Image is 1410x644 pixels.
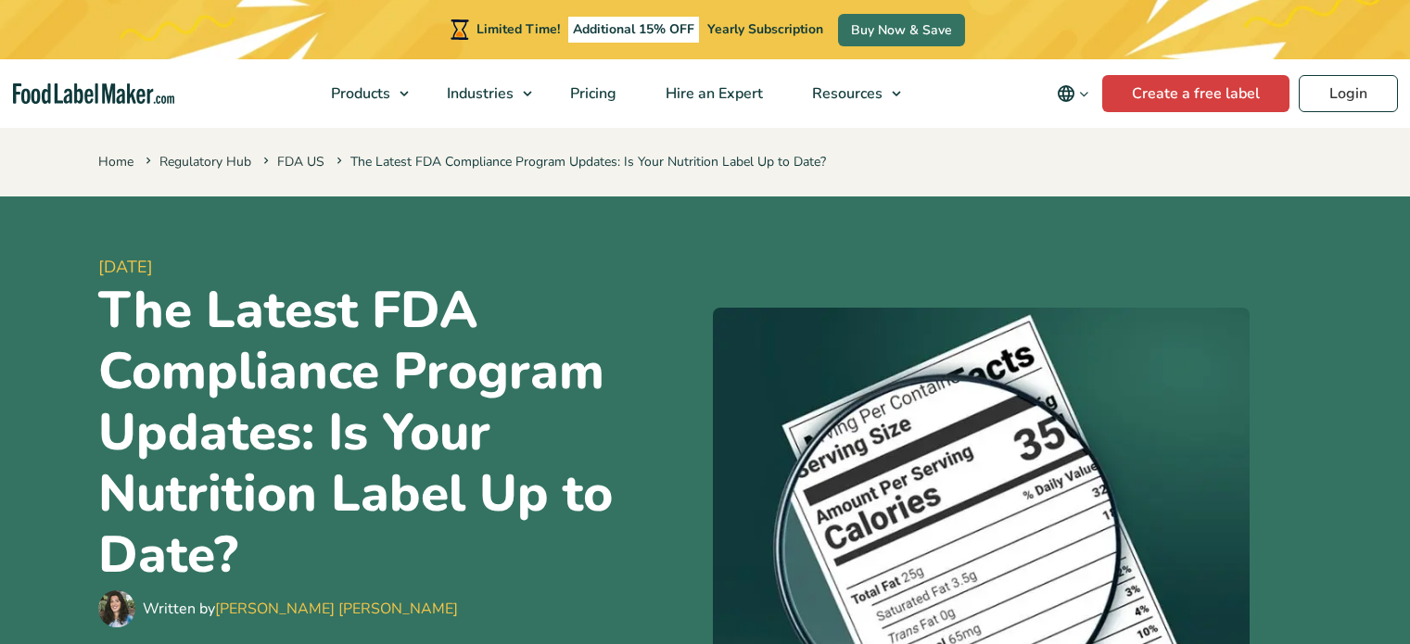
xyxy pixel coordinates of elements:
a: Login [1299,75,1398,112]
a: Resources [788,59,910,128]
div: Written by [143,598,458,620]
a: Food Label Maker homepage [13,83,174,105]
span: Hire an Expert [660,83,765,104]
span: Limited Time! [476,20,560,38]
a: Hire an Expert [641,59,783,128]
span: Yearly Subscription [707,20,823,38]
span: [DATE] [98,255,698,280]
h1: The Latest FDA Compliance Program Updates: Is Your Nutrition Label Up to Date? [98,280,698,586]
a: Pricing [546,59,637,128]
a: Regulatory Hub [159,153,251,170]
a: FDA US [277,153,324,170]
a: Products [307,59,418,128]
a: Buy Now & Save [838,14,965,46]
a: Create a free label [1102,75,1289,112]
span: Pricing [565,83,618,104]
span: Industries [441,83,515,104]
img: Maria Abi Hanna - Food Label Maker [98,590,135,627]
a: Home [98,153,133,170]
a: [PERSON_NAME] [PERSON_NAME] [215,599,458,619]
span: The Latest FDA Compliance Program Updates: Is Your Nutrition Label Up to Date? [333,153,826,170]
a: Industries [423,59,541,128]
span: Additional 15% OFF [568,17,699,43]
span: Resources [807,83,884,104]
button: Change language [1044,75,1102,112]
span: Products [325,83,392,104]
